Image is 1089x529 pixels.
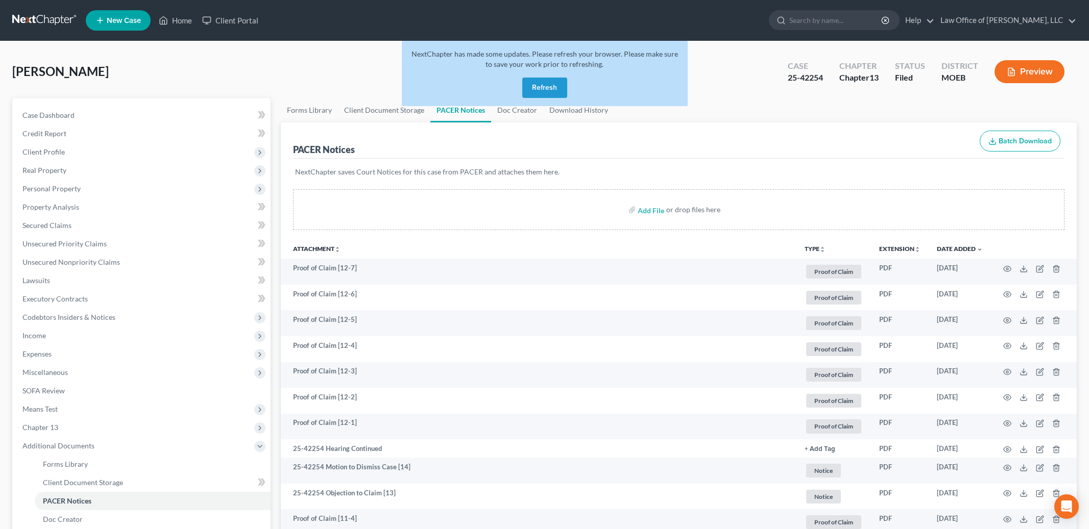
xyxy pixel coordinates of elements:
span: Unsecured Priority Claims [22,239,107,248]
a: Proof of Claim [805,315,863,332]
i: unfold_more [334,246,341,253]
div: Chapter [839,60,879,72]
button: Preview [995,60,1064,83]
div: District [941,60,978,72]
a: Doc Creator [35,510,271,528]
span: Notice [806,464,841,477]
i: unfold_more [914,246,921,253]
span: 13 [869,72,879,82]
a: Proof of Claim [805,418,863,435]
td: [DATE] [929,285,991,311]
a: Home [154,11,197,30]
td: [DATE] [929,310,991,336]
a: Client Document Storage [35,473,271,492]
button: Batch Download [980,131,1060,152]
span: Proof of Claim [806,419,861,433]
a: Client Portal [197,11,263,30]
a: Forms Library [35,455,271,473]
td: PDF [871,484,929,510]
a: Client Document Storage [338,98,430,122]
i: unfold_more [819,246,826,253]
td: Proof of Claim [12-6] [281,285,796,311]
div: Filed [895,72,925,84]
a: Executory Contracts [14,290,271,308]
a: Case Dashboard [14,106,271,124]
span: Proof of Claim [806,515,861,529]
span: Forms Library [43,460,88,468]
button: Refresh [522,78,567,98]
td: Proof of Claim [12-4] [281,336,796,362]
span: Additional Documents [22,441,94,450]
td: Proof of Claim [12-3] [281,362,796,388]
span: Proof of Claim [806,316,861,330]
td: PDF [871,362,929,388]
td: 25-42254 Motion to Dismiss Case [14] [281,458,796,484]
span: Miscellaneous [22,368,68,376]
span: NextChapter has made some updates. Please refresh your browser. Please make sure to save your wor... [412,49,678,68]
td: 25-42254 Objection to Claim [13] [281,484,796,510]
span: Secured Claims [22,221,71,230]
a: Unsecured Nonpriority Claims [14,253,271,271]
i: expand_more [977,246,983,253]
a: Extensionunfold_more [879,245,921,253]
span: Doc Creator [43,515,83,523]
a: Proof of Claim [805,289,863,306]
span: Codebtors Insiders & Notices [22,313,115,321]
span: Expenses [22,349,52,358]
span: Client Profile [22,147,65,156]
td: [DATE] [929,259,991,285]
a: Notice [805,462,863,479]
a: Property Analysis [14,198,271,216]
td: PDF [871,439,929,458]
td: 25-42254 Hearing Continued [281,439,796,458]
td: [DATE] [929,336,991,362]
a: Attachmentunfold_more [293,245,341,253]
td: PDF [871,336,929,362]
span: Chapter 13 [22,423,58,432]
div: or drop files here [666,205,720,215]
a: Proof of Claim [805,366,863,383]
div: MOEB [941,72,978,84]
td: [DATE] [929,414,991,440]
span: Proof of Claim [806,368,861,382]
span: Executory Contracts [22,294,88,303]
a: SOFA Review [14,382,271,400]
span: Proof of Claim [806,394,861,408]
td: PDF [871,458,929,484]
td: Proof of Claim [12-7] [281,259,796,285]
span: Proof of Claim [806,342,861,356]
span: [PERSON_NAME] [12,64,109,79]
a: Forms Library [281,98,338,122]
a: Proof of Claim [805,392,863,409]
td: Proof of Claim [12-1] [281,414,796,440]
span: Case Dashboard [22,111,75,119]
button: TYPEunfold_more [805,246,826,253]
a: Proof of Claim [805,263,863,280]
a: PACER Notices [35,492,271,510]
span: Property Analysis [22,203,79,211]
p: NextChapter saves Court Notices for this case from PACER and attaches them here. [295,167,1062,177]
td: PDF [871,310,929,336]
span: Client Document Storage [43,478,123,487]
a: Unsecured Priority Claims [14,235,271,253]
a: Proof of Claim [805,341,863,358]
div: Chapter [839,72,879,84]
span: Notice [806,490,841,503]
span: Proof of Claim [806,291,861,305]
a: Lawsuits [14,271,271,290]
a: Law Office of [PERSON_NAME], LLC [935,11,1076,30]
a: Notice [805,488,863,505]
div: Open Intercom Messenger [1054,494,1079,519]
span: PACER Notices [43,496,91,505]
td: [DATE] [929,439,991,458]
a: Help [900,11,934,30]
div: 25-42254 [788,72,823,84]
a: Credit Report [14,124,271,143]
span: Means Test [22,405,58,413]
td: [DATE] [929,388,991,414]
td: PDF [871,259,929,285]
span: Real Property [22,166,66,174]
a: Date Added expand_more [937,245,983,253]
td: PDF [871,285,929,311]
td: PDF [871,388,929,414]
